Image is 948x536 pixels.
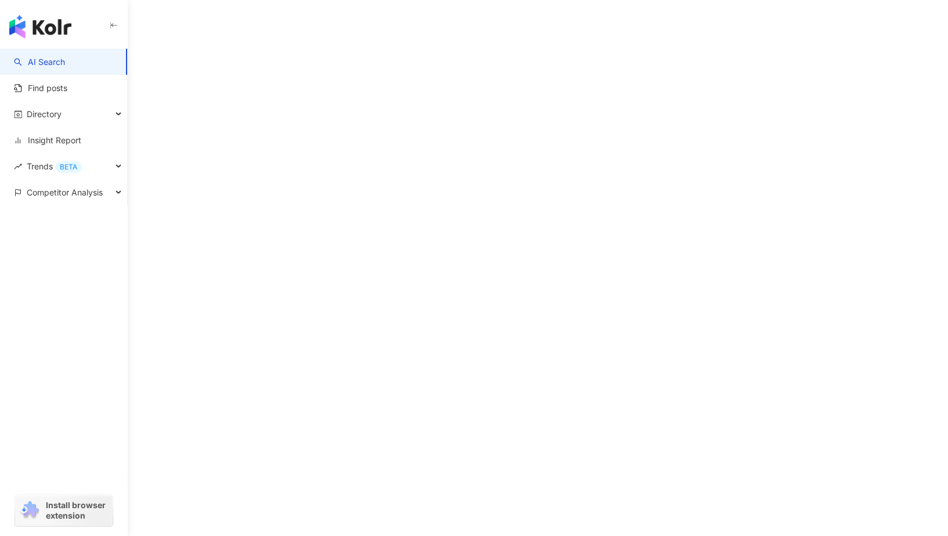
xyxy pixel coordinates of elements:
[14,135,81,146] a: Insight Report
[14,162,22,171] span: rise
[9,15,71,38] img: logo
[55,161,82,173] div: BETA
[14,82,67,94] a: Find posts
[27,153,82,179] span: Trends
[14,56,65,68] a: searchAI Search
[27,101,62,127] span: Directory
[19,501,41,520] img: chrome extension
[46,500,109,521] span: Install browser extension
[15,495,113,526] a: chrome extensionInstall browser extension
[27,179,103,205] span: Competitor Analysis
